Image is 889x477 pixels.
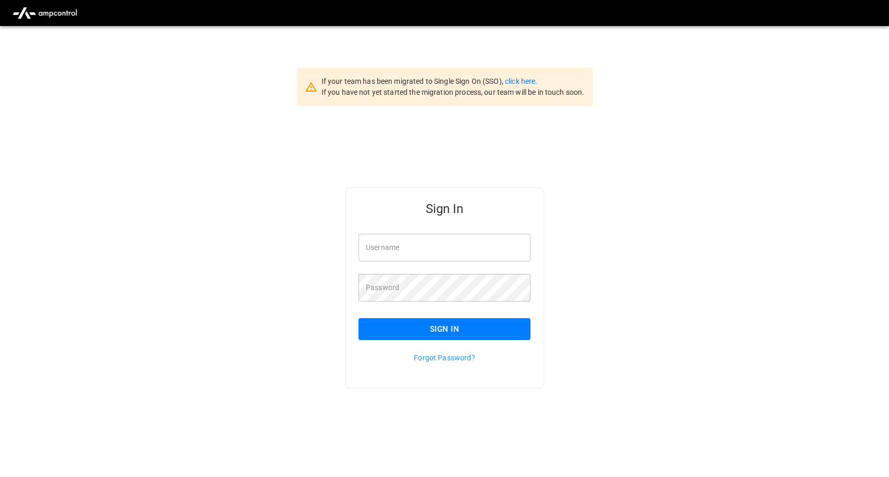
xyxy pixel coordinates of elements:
[322,77,505,85] span: If your team has been migrated to Single Sign On (SSO),
[505,77,537,85] a: click here.
[8,3,81,23] img: ampcontrol.io logo
[359,200,530,217] h5: Sign In
[322,88,585,96] span: If you have not yet started the migration process, our team will be in touch soon.
[359,353,530,363] p: Forgot Password?
[359,318,530,340] button: Sign In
